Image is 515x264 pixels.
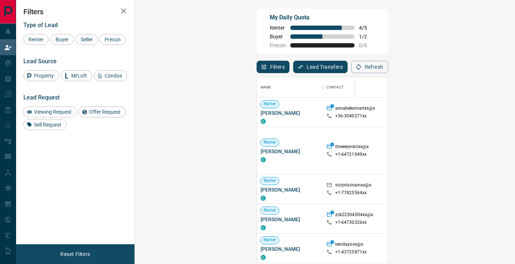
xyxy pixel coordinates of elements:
[335,113,367,119] p: +36- 3040271xx
[293,61,348,73] button: Lead Transfers
[261,186,319,193] span: [PERSON_NAME]
[31,109,74,115] span: Viewing Request
[61,70,92,81] div: MrLoft
[335,144,369,151] p: threeeyedcrxx@x
[326,77,344,98] div: Contact
[102,37,123,42] span: Precon
[261,101,279,107] span: Renter
[23,106,77,117] div: Viewing Request
[257,77,323,98] div: Name
[261,196,266,201] div: condos.ca
[261,77,272,98] div: Name
[359,25,375,31] span: 4 / 5
[335,212,374,219] p: zck22304004xx@x
[335,249,367,255] p: +1- 43725871xx
[359,42,375,48] span: 0 / 0
[78,37,95,42] span: Seller
[257,61,290,73] button: Filters
[261,119,266,124] div: condos.ca
[261,207,279,214] span: Renter
[323,77,381,98] div: Contact
[335,219,367,226] p: +1- 64730326xx
[351,61,388,73] button: Refresh
[335,190,367,196] p: +1- 77825564xx
[270,42,286,48] span: Precon
[23,119,67,130] div: Sell Request
[31,122,64,128] span: Sell Request
[31,73,56,79] span: Property
[99,34,126,45] div: Precon
[261,237,279,243] span: Renter
[261,139,279,146] span: Renter
[69,73,90,79] span: MrLoft
[23,70,59,81] div: Property
[23,34,49,45] div: Renter
[261,225,266,230] div: condos.ca
[26,37,46,42] span: Renter
[335,151,367,158] p: +1- 64721049xx
[261,245,319,253] span: [PERSON_NAME]
[359,34,375,39] span: 1 / 2
[261,216,319,223] span: [PERSON_NAME]
[270,25,286,31] span: Renter
[50,34,74,45] div: Buyer
[76,34,98,45] div: Seller
[261,178,279,184] span: Renter
[94,70,127,81] div: Condos
[261,148,319,155] span: [PERSON_NAME]
[79,106,126,117] div: Offer Request
[270,34,286,39] span: Buyer
[23,7,127,16] h2: Filters
[23,58,57,65] span: Lead Source
[261,109,319,117] span: [PERSON_NAME]
[23,94,60,101] span: Lead Request
[56,248,95,260] button: Reset Filters
[335,241,364,249] p: temilayoxx@x
[261,157,266,162] div: condos.ca
[53,37,71,42] span: Buyer
[102,73,125,79] span: Condos
[261,255,266,260] div: condos.ca
[335,182,372,190] p: victoriatnamxx@x
[335,105,375,113] p: annabekemartxx@x
[23,22,58,29] span: Type of Lead
[87,109,123,115] span: Offer Request
[270,13,375,22] p: My Daily Quota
